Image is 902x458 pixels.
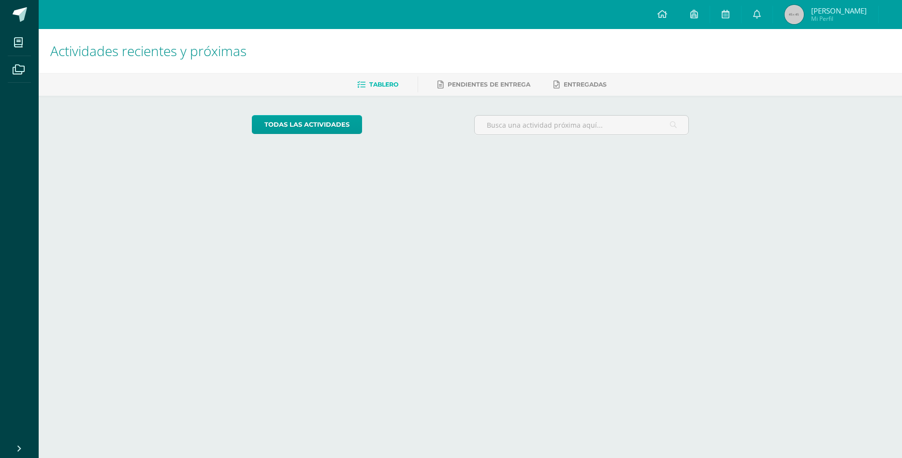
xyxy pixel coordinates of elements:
span: Pendientes de entrega [448,81,530,88]
span: Mi Perfil [811,15,867,23]
a: Tablero [357,77,398,92]
a: Pendientes de entrega [437,77,530,92]
a: todas las Actividades [252,115,362,134]
span: Entregadas [564,81,607,88]
span: Tablero [369,81,398,88]
a: Entregadas [553,77,607,92]
span: Actividades recientes y próximas [50,42,247,60]
input: Busca una actividad próxima aquí... [475,116,689,134]
span: [PERSON_NAME] [811,6,867,15]
img: 45x45 [785,5,804,24]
